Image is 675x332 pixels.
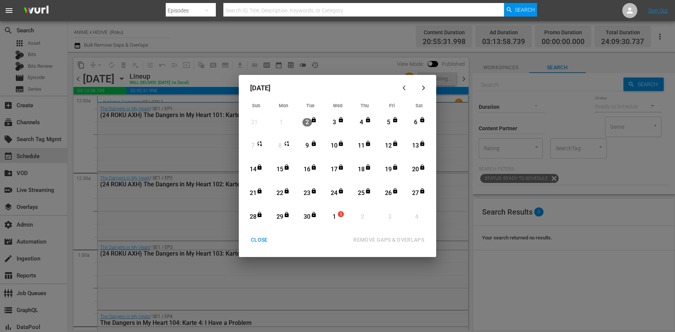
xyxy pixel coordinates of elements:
[384,142,393,150] div: 12
[384,165,393,174] div: 19
[338,212,344,218] span: 1
[515,3,535,17] span: Search
[330,142,339,150] div: 10
[276,118,286,127] div: 1
[358,213,367,221] div: 2
[275,189,285,198] div: 22
[385,213,394,221] div: 3
[357,189,366,198] div: 25
[302,213,312,221] div: 30
[330,213,339,221] div: 1
[384,189,393,198] div: 26
[275,213,285,221] div: 29
[330,165,339,174] div: 17
[250,118,259,127] div: 31
[412,213,421,221] div: 4
[275,165,285,174] div: 15
[248,142,258,150] div: 7
[411,142,420,150] div: 13
[302,142,312,150] div: 9
[243,79,396,97] div: [DATE]
[357,142,366,150] div: 11
[302,189,312,198] div: 23
[242,233,277,247] button: CLOSE
[279,103,288,108] span: Mon
[389,103,395,108] span: Fri
[306,103,315,108] span: Tue
[411,165,420,174] div: 20
[245,235,274,245] div: CLOSE
[18,2,54,20] img: ans4CAIJ8jUAAAAAAAAAAAAAAAAAAAAAAAAgQb4GAAAAAAAAAAAAAAAAAAAAAAAAJMjXAAAAAAAAAAAAAAAAAAAAAAAAgAT5G...
[411,118,420,127] div: 6
[357,165,366,174] div: 18
[648,8,668,14] a: Sign Out
[333,103,342,108] span: Wed
[330,189,339,198] div: 24
[384,118,393,127] div: 5
[252,103,260,108] span: Sun
[302,118,312,127] div: 2
[248,213,258,221] div: 28
[411,189,420,198] div: 27
[248,165,258,174] div: 14
[330,118,339,127] div: 3
[357,118,366,127] div: 4
[5,6,14,15] span: menu
[360,103,369,108] span: Thu
[248,189,258,198] div: 21
[243,101,432,229] div: Month View
[415,103,423,108] span: Sat
[275,142,285,150] div: 8
[302,165,312,174] div: 16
